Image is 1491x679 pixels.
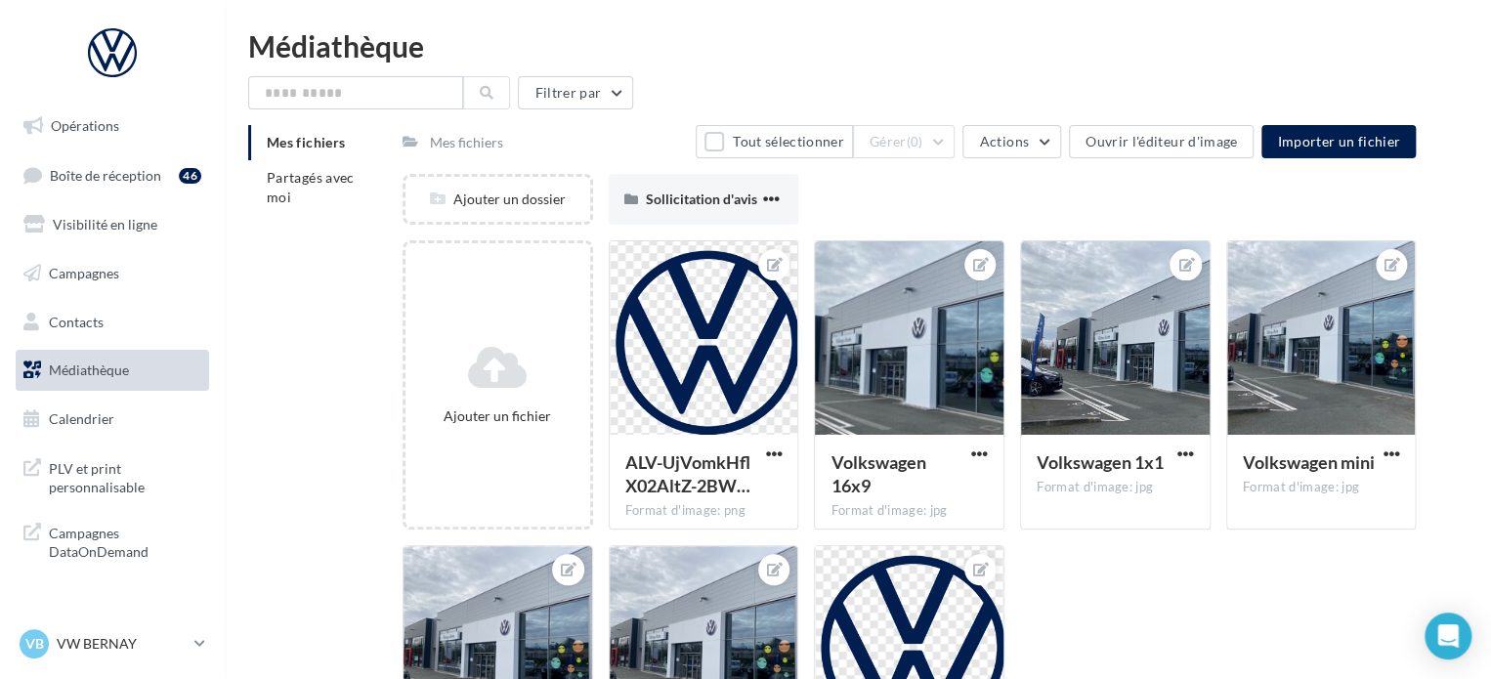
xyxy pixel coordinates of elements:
a: PLV et print personnalisable [12,447,213,505]
div: Mes fichiers [430,133,503,152]
button: Filtrer par [518,76,633,109]
a: VB VW BERNAY [16,625,209,662]
span: Partagés avec moi [267,169,355,205]
div: Format d'image: jpg [831,502,988,520]
button: Actions [962,125,1060,158]
div: 46 [179,168,201,184]
span: Calendrier [49,410,114,427]
span: Volkswagen mini [1243,451,1375,473]
div: Ajouter un dossier [405,190,590,209]
span: Campagnes [49,265,119,281]
div: Format d'image: jpg [1037,479,1194,496]
div: Ajouter un fichier [413,406,582,426]
span: Volkswagen 16x9 [831,451,925,496]
a: Contacts [12,302,213,343]
span: (0) [907,134,923,149]
div: Format d'image: png [625,502,783,520]
span: VB [25,634,44,654]
button: Tout sélectionner [696,125,852,158]
span: Mes fichiers [267,134,345,150]
div: Médiathèque [248,31,1468,61]
div: Format d'image: jpg [1243,479,1400,496]
div: Open Intercom Messenger [1425,613,1471,659]
a: Campagnes [12,253,213,294]
span: Volkswagen 1x1 [1037,451,1164,473]
button: Importer un fichier [1261,125,1416,158]
button: Gérer(0) [853,125,956,158]
span: ALV-UjVomkHflX02AltZ-2BWRmv80AveAUEtBt-3gd3G7FYu1skd269n [625,451,750,496]
span: Sollicitation d'avis [646,191,757,207]
a: Opérations [12,106,213,147]
span: Contacts [49,313,104,329]
span: Boîte de réception [50,166,161,183]
a: Visibilité en ligne [12,204,213,245]
span: Visibilité en ligne [53,216,157,233]
a: Calendrier [12,399,213,440]
span: Actions [979,133,1028,149]
span: PLV et print personnalisable [49,455,201,497]
button: Ouvrir l'éditeur d'image [1069,125,1254,158]
a: Médiathèque [12,350,213,391]
p: VW BERNAY [57,634,187,654]
span: Campagnes DataOnDemand [49,520,201,562]
span: Opérations [51,117,119,134]
span: Médiathèque [49,361,129,378]
a: Boîte de réception46 [12,154,213,196]
a: Campagnes DataOnDemand [12,512,213,570]
span: Importer un fichier [1277,133,1400,149]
